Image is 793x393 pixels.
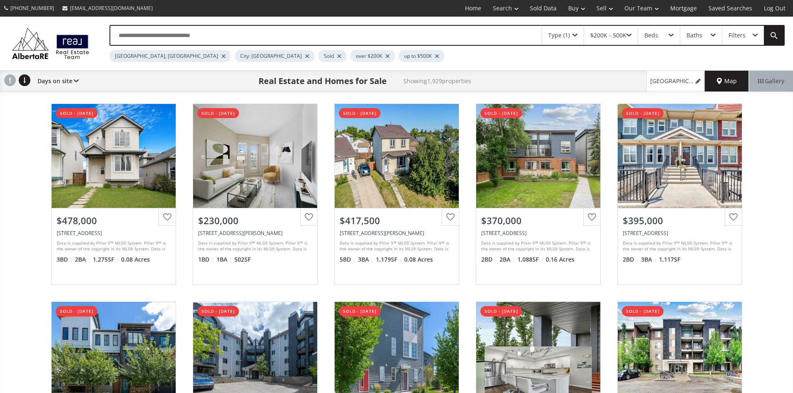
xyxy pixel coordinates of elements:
span: 1,275 SF [93,255,119,264]
div: Gallery [749,71,793,91]
span: 1 BA [216,255,232,264]
div: 50 Country Hills Drive NW, Calgary, AB T3K 4S2 [57,230,171,237]
div: over $200K [351,50,395,62]
span: [PHONE_NUMBER] [10,5,54,12]
span: 3 BA [641,255,657,264]
span: 2 BD [623,255,639,264]
span: 3 BD [57,255,73,264]
div: $200K - 500K [590,32,626,38]
a: sold - [DATE]$370,000[STREET_ADDRESS]Data is supplied by Pillar 9™ MLS® System. Pillar 9™ is the ... [467,95,609,293]
div: Data is supplied by Pillar 9™ MLS® System. Pillar 9™ is the owner of the copyright in its MLS® Sy... [481,240,593,252]
span: 1 BD [198,255,214,264]
h2: Showing 1,929 properties [403,78,471,84]
a: sold - [DATE]$417,500[STREET_ADDRESS][PERSON_NAME]Data is supplied by Pillar 9™ MLS® System. Pill... [326,95,467,293]
div: Sold [318,50,346,62]
span: 1,179 SF [376,255,402,264]
a: sold - [DATE]$478,000[STREET_ADDRESS]Data is supplied by Pillar 9™ MLS® System. Pillar 9™ is the ... [43,95,184,293]
div: $230,000 [198,214,312,227]
div: Beds [644,32,658,38]
div: $417,500 [340,214,454,227]
img: Logo [8,26,93,61]
div: Type (1) [548,32,570,38]
div: Data is supplied by Pillar 9™ MLS® System. Pillar 9™ is the owner of the copyright in its MLS® Sy... [198,240,310,252]
div: City: [GEOGRAPHIC_DATA] [235,50,314,62]
span: 3 BA [358,255,374,264]
span: Gallery [758,77,784,85]
span: 0.08 Acres [404,255,433,264]
a: sold - [DATE]$395,000[STREET_ADDRESS]Data is supplied by Pillar 9™ MLS® System. Pillar 9™ is the ... [609,95,751,293]
span: 1,088 SF [517,255,544,264]
span: 2 BD [481,255,497,264]
div: 312 Cranbrook Square SE, Calgary, AB T3M3K8 [623,230,737,237]
a: [EMAIL_ADDRESS][DOMAIN_NAME] [58,0,157,16]
div: Map [705,71,749,91]
a: sold - [DATE]$230,000[STREET_ADDRESS][PERSON_NAME]Data is supplied by Pillar 9™ MLS® System. Pill... [184,95,326,293]
span: [GEOGRAPHIC_DATA], [GEOGRAPHIC_DATA] & [GEOGRAPHIC_DATA], 200K - 500K [650,77,694,85]
div: Data is supplied by Pillar 9™ MLS® System. Pillar 9™ is the owner of the copyright in its MLS® Sy... [340,240,452,252]
span: 2 BA [75,255,91,264]
span: 502 SF [234,255,251,264]
span: 2 BA [500,255,515,264]
div: Data is supplied by Pillar 9™ MLS® System. Pillar 9™ is the owner of the copyright in its MLS® Sy... [57,240,169,252]
div: $370,000 [481,214,595,227]
div: Days on site [33,71,79,91]
div: up to $500K [399,50,444,62]
div: Data is supplied by Pillar 9™ MLS® System. Pillar 9™ is the owner of the copyright in its MLS® Sy... [623,240,735,252]
div: [GEOGRAPHIC_DATA], [GEOGRAPHIC_DATA] [109,50,231,62]
div: 2031 34 Avenue SW #5, Calgary, AB T2T 2C4 [481,230,595,237]
div: Filters [728,32,746,38]
span: 5 BD [340,255,356,264]
span: 0.16 Acres [546,255,574,264]
span: 0.08 Acres [121,255,150,264]
div: Baths [686,32,702,38]
span: [EMAIL_ADDRESS][DOMAIN_NAME] [70,5,153,12]
span: Map [717,77,737,85]
div: 5605 Henwood Street SW #3301, Calgary, AB T3E 7R2 [198,230,312,237]
div: $478,000 [57,214,171,227]
h1: Real Estate and Homes for Sale [259,75,387,87]
span: 1,117 SF [659,255,680,264]
div: 12 Whitmire Bay NE, Calgary, AB T1Y5X4 [340,230,454,237]
a: [GEOGRAPHIC_DATA], [GEOGRAPHIC_DATA] & [GEOGRAPHIC_DATA], 200K - 500K [646,71,705,91]
div: $395,000 [623,214,737,227]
